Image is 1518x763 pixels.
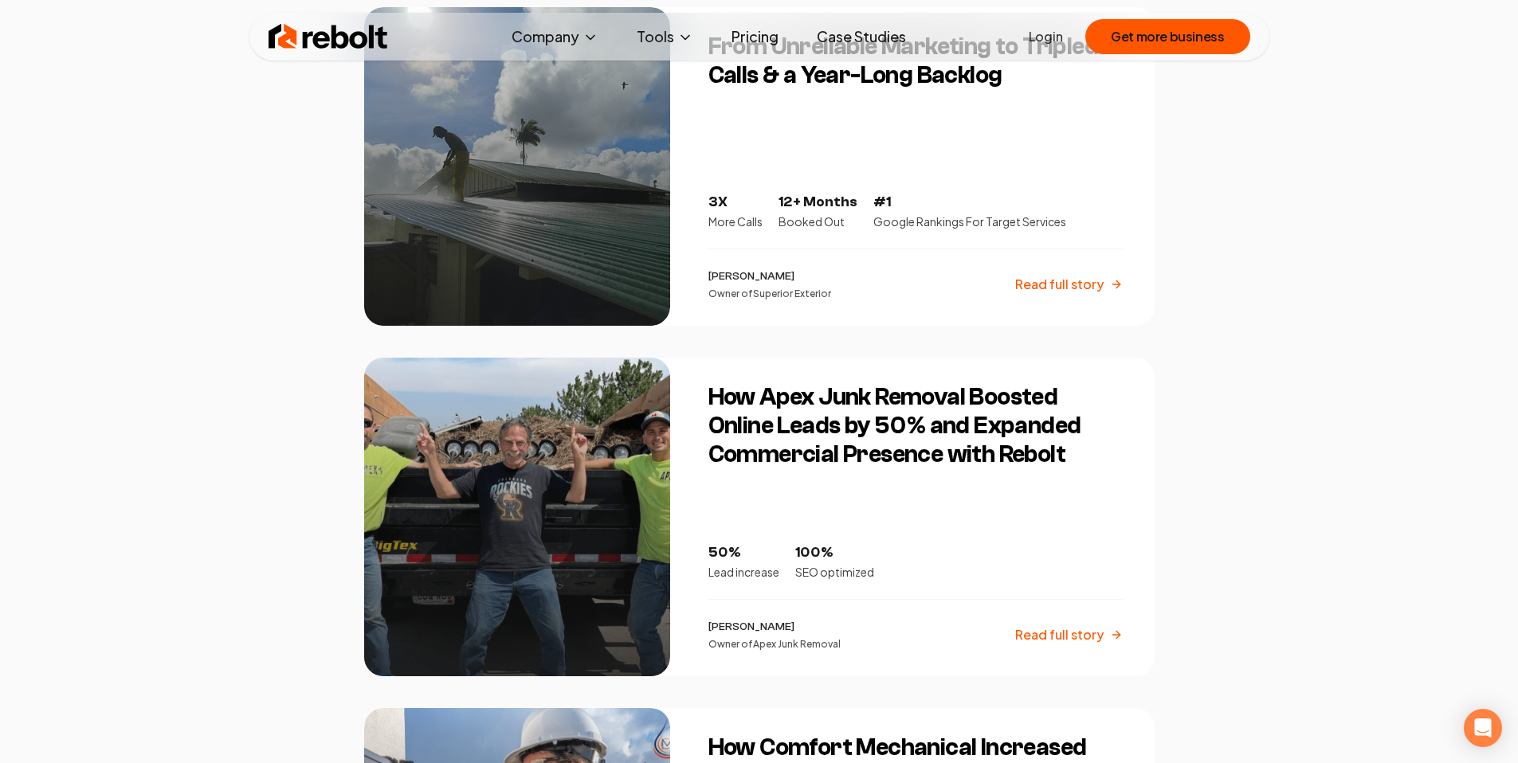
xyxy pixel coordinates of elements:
a: Pricing [719,21,791,53]
p: Read full story [1015,275,1104,294]
img: Rebolt Logo [269,21,388,53]
a: From Unreliable Marketing to Tripled Calls & a Year-Long BacklogFrom Unreliable Marketing to Trip... [364,7,1155,326]
p: SEO optimized [795,564,874,580]
a: How Apex Junk Removal Boosted Online Leads by 50% and Expanded Commercial Presence with ReboltHow... [364,358,1155,676]
button: Tools [624,21,706,53]
p: Google Rankings For Target Services [873,213,1066,229]
button: Company [499,21,611,53]
p: More Calls [708,213,763,229]
p: #1 [873,191,1066,213]
div: Open Intercom Messenger [1464,709,1502,747]
p: Lead increase [708,564,779,580]
p: [PERSON_NAME] [708,268,831,284]
p: 3X [708,191,763,213]
p: 12+ Months [779,191,857,213]
p: Owner of Apex Junk Removal [708,638,841,651]
p: Read full story [1015,625,1104,644]
p: Owner of Superior Exterior [708,288,831,300]
h3: How Apex Junk Removal Boosted Online Leads by 50% and Expanded Commercial Presence with Rebolt [708,383,1123,469]
a: Case Studies [804,21,919,53]
p: Booked Out [779,213,857,229]
h3: From Unreliable Marketing to Tripled Calls & a Year-Long Backlog [708,33,1123,90]
p: 100% [795,542,874,564]
button: Get more business [1085,19,1249,54]
p: 50% [708,542,779,564]
a: Login [1029,27,1063,46]
p: [PERSON_NAME] [708,619,841,635]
